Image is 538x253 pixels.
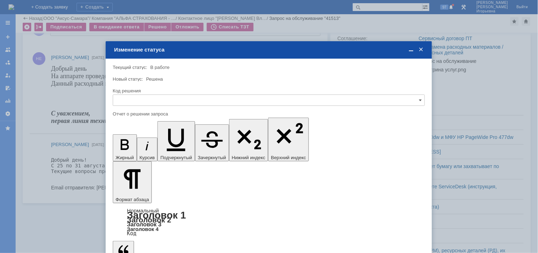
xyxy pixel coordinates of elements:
[113,134,137,161] button: Жирный
[113,208,425,236] div: Формат абзаца
[113,112,423,116] div: Отчет о решении запроса
[127,216,171,224] a: Заголовок 2
[160,155,192,160] span: Подчеркнутый
[113,88,423,93] div: Код решения
[232,155,266,160] span: Нижний индекс
[271,155,306,160] span: Верхний индекс
[127,210,186,221] a: Заголовок 1
[127,226,159,232] a: Заголовок 4
[268,118,309,161] button: Верхний индекс
[418,47,425,53] span: Закрыть
[150,65,170,70] span: В работе
[116,197,149,202] span: Формат абзаца
[127,230,137,237] a: Код
[113,76,143,82] label: Новый статус:
[198,155,226,160] span: Зачеркнутый
[113,161,152,203] button: Формат абзаца
[146,76,163,82] span: Решена
[127,221,161,227] a: Заголовок 3
[137,138,158,161] button: Курсив
[195,124,229,161] button: Зачеркнутый
[113,65,147,70] label: Текущий статус:
[116,155,134,160] span: Жирный
[114,47,425,53] div: Изменение статуса
[229,119,268,161] button: Нижний индекс
[157,121,195,161] button: Подчеркнутый
[408,47,415,53] span: Свернуть (Ctrl + M)
[140,155,155,160] span: Курсив
[127,208,159,214] a: Нормальный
